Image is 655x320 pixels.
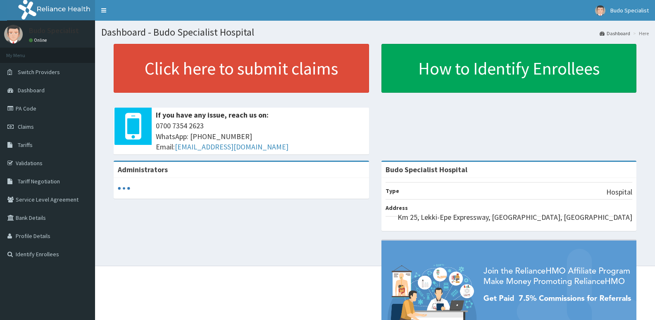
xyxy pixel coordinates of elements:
a: Click here to submit claims [114,44,369,93]
span: Dashboard [18,87,45,94]
a: Dashboard [600,30,630,37]
a: Online [29,37,49,43]
h1: Dashboard - Budo Specialist Hospital [101,27,649,38]
span: Tariffs [18,141,33,149]
img: User Image [595,5,605,16]
span: Budo Specialist [610,7,649,14]
p: Budo Specialist [29,27,79,34]
li: Here [631,30,649,37]
img: User Image [4,25,23,43]
span: 0700 7354 2623 WhatsApp: [PHONE_NUMBER] Email: [156,120,365,152]
a: [EMAIL_ADDRESS][DOMAIN_NAME] [175,142,288,152]
span: Switch Providers [18,68,60,76]
p: Hospital [606,187,632,197]
svg: audio-loading [118,182,130,195]
b: Type [386,187,399,195]
b: Administrators [118,165,168,174]
strong: Budo Specialist Hospital [386,165,467,174]
b: If you have any issue, reach us on: [156,110,269,120]
b: Address [386,204,408,212]
a: How to Identify Enrollees [381,44,637,93]
span: Claims [18,123,34,130]
span: Tariff Negotiation [18,178,60,185]
p: Km 25, Lekki-Epe Expressway, [GEOGRAPHIC_DATA], [GEOGRAPHIC_DATA] [398,212,632,223]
